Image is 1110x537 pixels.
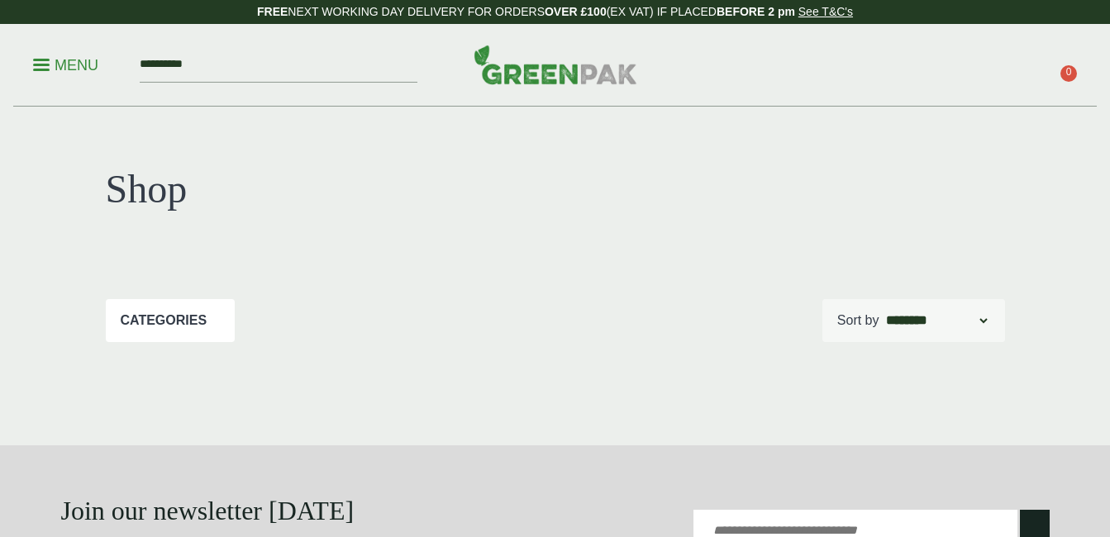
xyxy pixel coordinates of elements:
span: 0 [1060,65,1077,82]
a: See T&C's [798,5,853,18]
strong: FREE [257,5,288,18]
h1: Shop [106,165,555,213]
p: Menu [33,55,98,75]
a: Menu [33,55,98,72]
strong: Join our newsletter [DATE] [61,496,355,525]
strong: OVER £100 [545,5,607,18]
select: Shop order [883,311,990,330]
p: Categories [121,311,207,330]
img: GreenPak Supplies [474,45,637,84]
p: Sort by [837,311,879,330]
strong: BEFORE 2 pm [717,5,795,18]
